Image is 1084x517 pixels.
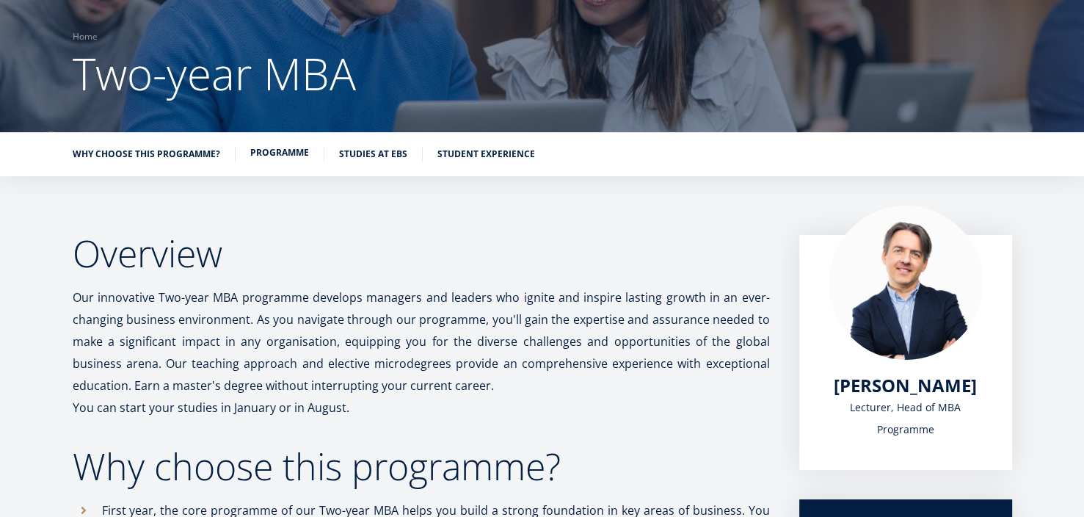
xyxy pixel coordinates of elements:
a: Studies at EBS [339,147,407,162]
span: Technology Innovation MBA [17,242,141,256]
a: Student experience [437,147,535,162]
span: One-year MBA (in Estonian) [17,204,137,217]
input: Technology Innovation MBA [4,243,13,253]
a: [PERSON_NAME] [834,375,977,397]
span: Two-year MBA [17,223,80,236]
img: Marko Rillo [829,206,983,360]
p: You can start your studies in January or in August. [73,397,770,419]
span: Two-year MBA [73,43,356,104]
a: Home [73,29,98,44]
h2: Why choose this programme? [73,448,770,485]
a: Programme [250,145,309,160]
a: Why choose this programme? [73,147,220,162]
div: Lecturer, Head of MBA Programme [829,397,983,441]
span: Last Name [349,1,396,14]
h2: Overview [73,235,770,272]
p: Our innovative Two-year MBA programme develops managers and leaders who ignite and inspire lastin... [73,286,770,397]
input: One-year MBA (in Estonian) [4,205,13,214]
input: Two-year MBA [4,224,13,234]
span: [PERSON_NAME] [834,373,977,397]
